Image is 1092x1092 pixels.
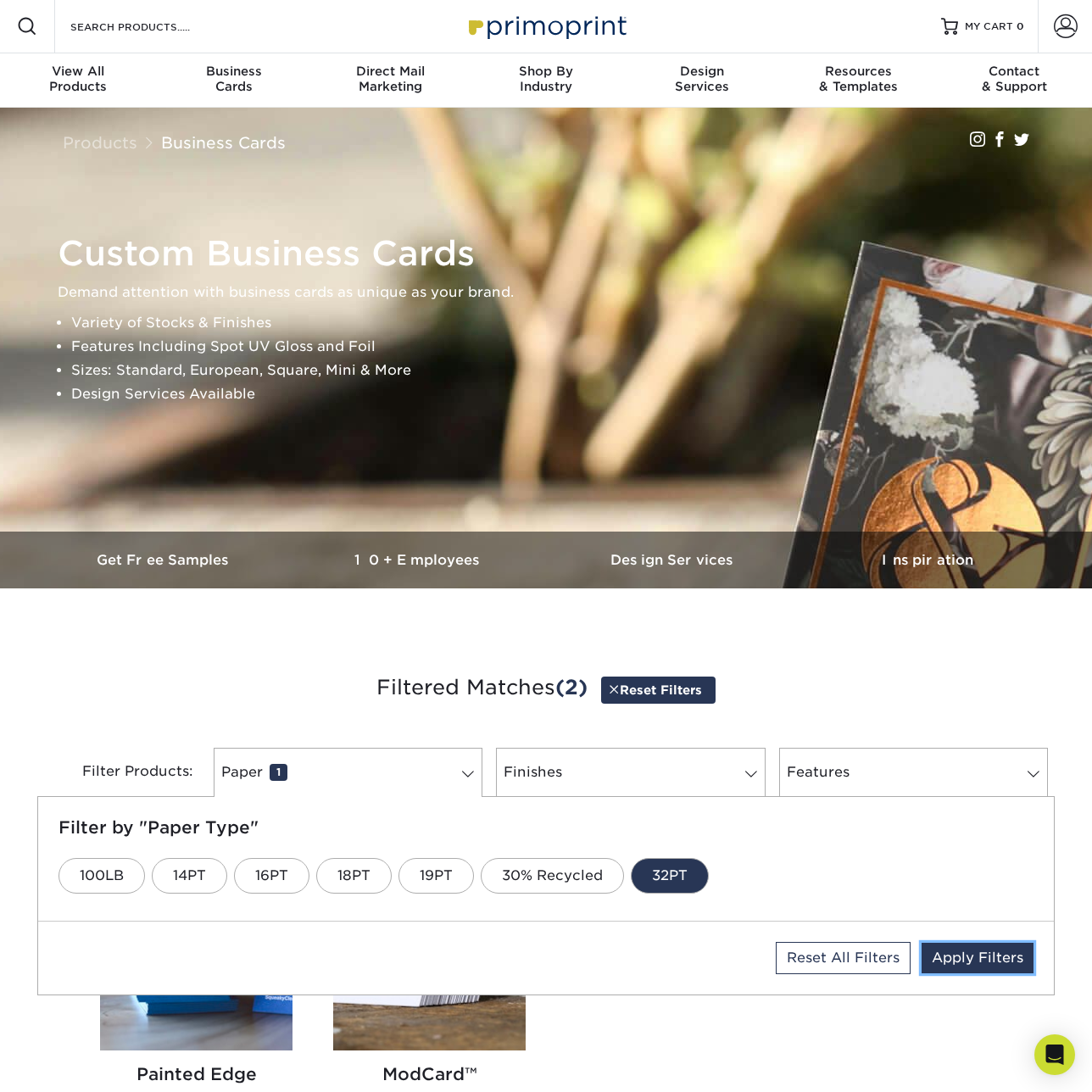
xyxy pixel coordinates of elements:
h3: Get Free Samples [37,552,292,568]
span: 1 [270,764,287,781]
span: MY CART [965,19,1013,34]
a: Finishes [496,748,765,797]
div: Services [624,64,780,94]
a: 100LB [58,858,145,894]
a: Paper1 [214,748,482,797]
span: Business [156,64,312,79]
h2: Painted Edge [100,1064,292,1084]
h5: Filter by "Paper Type" [58,817,1033,838]
span: 0 [1017,20,1024,32]
iframe: Google Customer Reviews [4,1040,144,1086]
a: Resources& Templates [780,53,936,108]
h1: Custom Business Cards [58,233,1050,274]
a: BusinessCards [156,53,312,108]
a: DesignServices [624,53,780,108]
a: 14PT [152,858,227,894]
span: Shop By [468,64,624,79]
a: Get Free Samples [37,532,292,588]
a: Business Cards [161,133,286,152]
input: SEARCH PRODUCTS..... [69,16,234,36]
div: Cards [156,64,312,94]
img: Primoprint [461,8,631,44]
a: Design Services [546,532,800,588]
a: Reset Filters [601,677,716,703]
p: Demand attention with business cards as unique as your brand. [58,281,1050,304]
li: Features Including Spot UV Gloss and Foil [71,335,1050,359]
a: Products [63,133,137,152]
a: Reset All Filters [776,942,911,974]
h2: ModCard™ [333,1064,526,1084]
div: Filter Products: [37,748,207,797]
h3: Filtered Matches [50,649,1042,727]
a: Inspiration [800,532,1055,588]
a: 18PT [316,858,392,894]
div: & Templates [780,64,936,94]
div: Marketing [312,64,468,94]
span: Direct Mail [312,64,468,79]
li: Design Services Available [71,382,1050,406]
a: Contact& Support [936,53,1092,108]
h3: 10+ Employees [292,552,546,568]
a: 19PT [398,858,474,894]
a: 10+ Employees [292,532,546,588]
a: Apply Filters [922,943,1033,973]
div: Industry [468,64,624,94]
a: 32PT [631,858,709,894]
a: Direct MailMarketing [312,53,468,108]
div: & Support [936,64,1092,94]
span: Contact [936,64,1092,79]
span: Design [624,64,780,79]
a: 30% Recycled [481,858,624,894]
a: Shop ByIndustry [468,53,624,108]
li: Variety of Stocks & Finishes [71,311,1050,335]
a: 16PT [234,858,309,894]
h3: Inspiration [800,552,1055,568]
span: Resources [780,64,936,79]
div: Open Intercom Messenger [1034,1034,1075,1075]
a: Features [779,748,1048,797]
h3: Design Services [546,552,800,568]
span: (2) [555,675,588,699]
li: Sizes: Standard, European, Square, Mini & More [71,359,1050,382]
